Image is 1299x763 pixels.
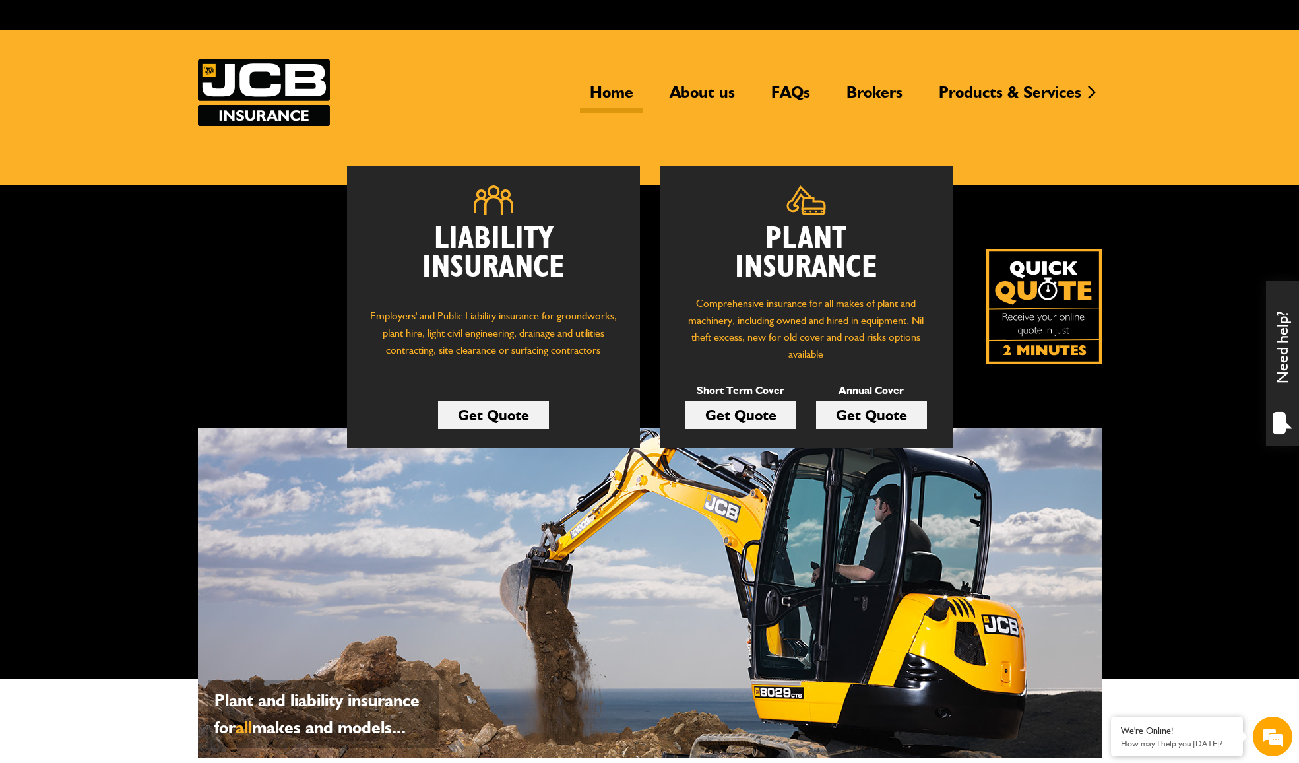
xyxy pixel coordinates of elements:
a: About us [660,83,745,113]
p: Annual Cover [816,382,927,399]
a: FAQs [761,83,820,113]
a: Get Quote [816,401,927,429]
p: Short Term Cover [685,382,796,399]
a: Brokers [837,83,912,113]
div: Need help? [1266,281,1299,446]
h2: Liability Insurance [367,225,620,295]
img: JCB Insurance Services logo [198,59,330,126]
a: Get Quote [685,401,796,429]
h2: Plant Insurance [680,225,933,282]
img: Quick Quote [986,249,1102,364]
a: Get your insurance quote isn just 2-minutes [986,249,1102,364]
p: How may I help you today? [1121,739,1233,748]
p: Plant and liability insurance for makes and models... [214,687,432,741]
p: Comprehensive insurance for all makes of plant and machinery, including owned and hired in equipm... [680,295,933,362]
a: JCB Insurance Services [198,59,330,126]
span: all [236,717,252,738]
p: Employers' and Public Liability insurance for groundworks, plant hire, light civil engineering, d... [367,308,620,371]
a: Home [580,83,643,113]
div: We're Online! [1121,725,1233,737]
a: Get Quote [438,401,549,429]
a: Products & Services [929,83,1091,113]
